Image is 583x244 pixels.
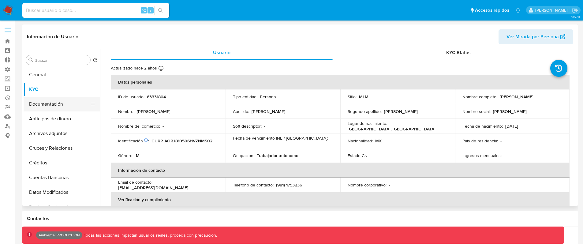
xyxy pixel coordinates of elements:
p: - [264,123,265,129]
p: [PERSON_NAME] [493,109,527,114]
p: Trabajador autonomo [257,153,298,158]
p: [PERSON_NAME] [137,109,170,114]
p: Fecha de vencimiento INE / [GEOGRAPHIC_DATA] : [233,135,328,141]
p: Sitio : [348,94,357,99]
h1: Información de Usuario [27,34,78,40]
p: Nombre : [118,109,134,114]
button: General [24,67,100,82]
p: ID de usuario : [118,94,144,99]
span: Accesos rápidos [475,7,509,13]
p: Ingresos mensuales : [462,153,502,158]
span: Usuario [213,49,230,56]
th: Información de contacto [111,163,570,178]
p: Persona [260,94,276,99]
p: - [389,182,390,188]
input: Buscar usuario o caso... [22,6,169,14]
p: Identificación : [118,138,149,144]
th: Datos personales [111,75,570,89]
button: Volver al orden por defecto [93,58,98,64]
p: Teléfono de contacto : [233,182,274,188]
p: Email de contacto : [118,179,152,185]
p: Segundo apellido : [348,109,382,114]
p: - [373,153,374,158]
a: Notificaciones [515,8,521,13]
p: Fecha de nacimiento : [462,123,503,129]
p: Género : [118,153,133,158]
p: Lugar de nacimiento : [348,121,387,126]
p: CURP AORJ810506HVZNMS02 [151,138,212,144]
p: Nombre completo : [462,94,497,99]
button: Ver Mirada por Persona [499,29,573,44]
p: [PERSON_NAME] [500,94,533,99]
p: Ambiente: PRODUCCIÓN [39,234,80,236]
p: - [233,141,234,146]
span: s [150,7,151,13]
button: Cruces y Relaciones [24,141,100,156]
p: - [163,123,164,129]
button: Devices Geolocation [24,200,100,214]
p: M [136,153,140,158]
span: ⌥ [141,7,146,13]
p: MLM [359,94,368,99]
p: [PERSON_NAME] [384,109,418,114]
p: Actualizado hace 2 años [111,65,157,71]
button: Documentación [24,97,95,111]
p: [DATE] [505,123,518,129]
a: Salir [572,7,578,13]
p: federico.falavigna@mercadolibre.com [535,7,570,13]
p: Nombre social : [462,109,491,114]
p: País de residencia : [462,138,498,144]
p: Nombre del comercio : [118,123,160,129]
button: Cuentas Bancarias [24,170,100,185]
p: Nacionalidad : [348,138,373,144]
button: KYC [24,82,100,97]
p: [GEOGRAPHIC_DATA], [GEOGRAPHIC_DATA] [348,126,435,132]
p: (981) 1753236 [276,182,302,188]
p: - [500,138,502,144]
p: Tipo entidad : [233,94,257,99]
p: Todas las acciones impactan usuarios reales, proceda con precaución. [82,232,217,238]
p: [PERSON_NAME] [252,109,285,114]
p: - [504,153,505,158]
p: [EMAIL_ADDRESS][DOMAIN_NAME] [118,185,188,190]
span: Ver Mirada por Persona [506,29,559,44]
p: Nombre corporativo : [348,182,387,188]
p: 63331804 [147,94,166,99]
p: Soft descriptor : [233,123,262,129]
p: Estado Civil : [348,153,370,158]
p: Apellido : [233,109,249,114]
button: search-icon [154,6,167,15]
button: Datos Modificados [24,185,100,200]
h1: Contactos [27,216,573,222]
button: Anticipos de dinero [24,111,100,126]
button: Créditos [24,156,100,170]
span: KYC Status [446,49,471,56]
button: Buscar [28,58,33,62]
p: MX [375,138,382,144]
input: Buscar [35,58,88,63]
button: Archivos adjuntos [24,126,100,141]
p: Ocupación : [233,153,254,158]
th: Verificación y cumplimiento [111,192,570,207]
